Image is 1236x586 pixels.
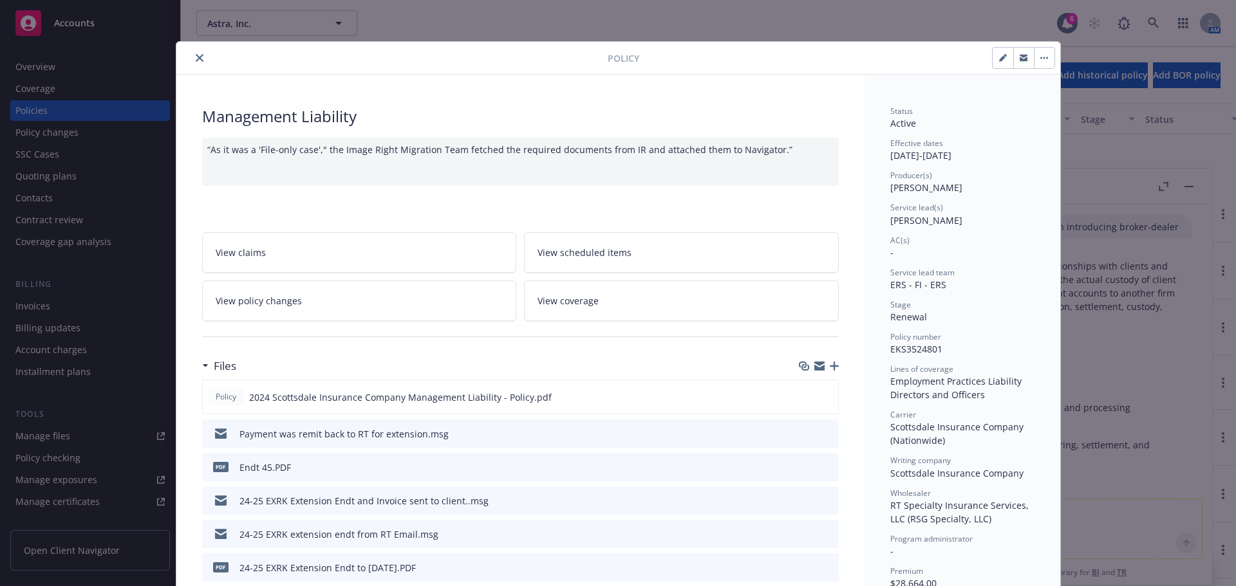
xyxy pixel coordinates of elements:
button: preview file [822,427,834,441]
button: preview file [822,494,834,508]
span: [PERSON_NAME] [890,181,962,194]
button: download file [801,461,812,474]
div: Payment was remit back to RT for extension.msg [239,427,449,441]
span: EKS3524801 [890,343,942,355]
span: Producer(s) [890,170,932,181]
div: Management Liability [202,105,839,127]
button: preview file [822,561,834,574]
span: PDF [213,462,229,472]
span: RT Specialty Insurance Services, LLC (RSG Specialty, LLC) [890,499,1031,525]
span: Program administrator [890,533,973,544]
span: Lines of coverage [890,363,953,374]
div: [DATE] - [DATE] [890,138,1035,162]
span: Active [890,117,916,129]
span: Renewal [890,311,927,323]
span: Wholesaler [890,488,931,499]
span: Premium [890,565,923,576]
span: Status [890,105,913,116]
span: View policy changes [216,294,302,307]
span: Service lead team [890,267,955,278]
div: Employment Practices Liability [890,374,1035,388]
button: preview file [822,527,834,541]
button: download file [801,427,812,441]
div: “As it was a 'File-only case'," the Image Right Migration Team fetched the required documents fro... [202,138,839,186]
button: download file [801,527,812,541]
a: View policy changes [202,280,517,321]
span: [PERSON_NAME] [890,214,962,226]
button: preview file [822,461,834,474]
span: Policy [608,51,639,65]
div: 24-25 EXRK Extension Endt and Invoice sent to client..msg [239,494,489,508]
span: Carrier [890,409,916,420]
div: Endt 45.PDF [239,461,291,474]
button: download file [801,561,812,574]
div: 24-25 EXRK Extension Endt to [DATE].PDF [239,561,416,574]
button: preview file [821,390,833,404]
span: Policy [213,391,239,403]
h3: Files [214,358,236,374]
span: Service lead(s) [890,202,943,213]
span: PDF [213,562,229,572]
a: View coverage [524,280,839,321]
span: - [890,545,894,557]
span: AC(s) [890,235,910,246]
div: 24-25 EXRK extension endt from RT Email.msg [239,527,438,541]
button: download file [801,494,812,508]
span: Stage [890,299,911,310]
div: Directors and Officers [890,388,1035,401]
a: View scheduled items [524,232,839,273]
button: close [192,50,207,66]
span: ERS - FI - ERS [890,279,946,291]
a: View claims [202,232,517,273]
span: Writing company [890,455,951,466]
span: Effective dates [890,138,943,149]
div: Files [202,358,236,374]
span: View claims [216,246,266,259]
button: download file [801,390,811,404]
span: Policy number [890,331,941,342]
span: Scottsdale Insurance Company (Nationwide) [890,421,1026,446]
span: Scottsdale Insurance Company [890,467,1024,479]
span: 2024 Scottsdale Insurance Company Management Liability - Policy.pdf [249,390,552,404]
span: - [890,246,894,259]
span: View scheduled items [538,246,632,259]
span: View coverage [538,294,599,307]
